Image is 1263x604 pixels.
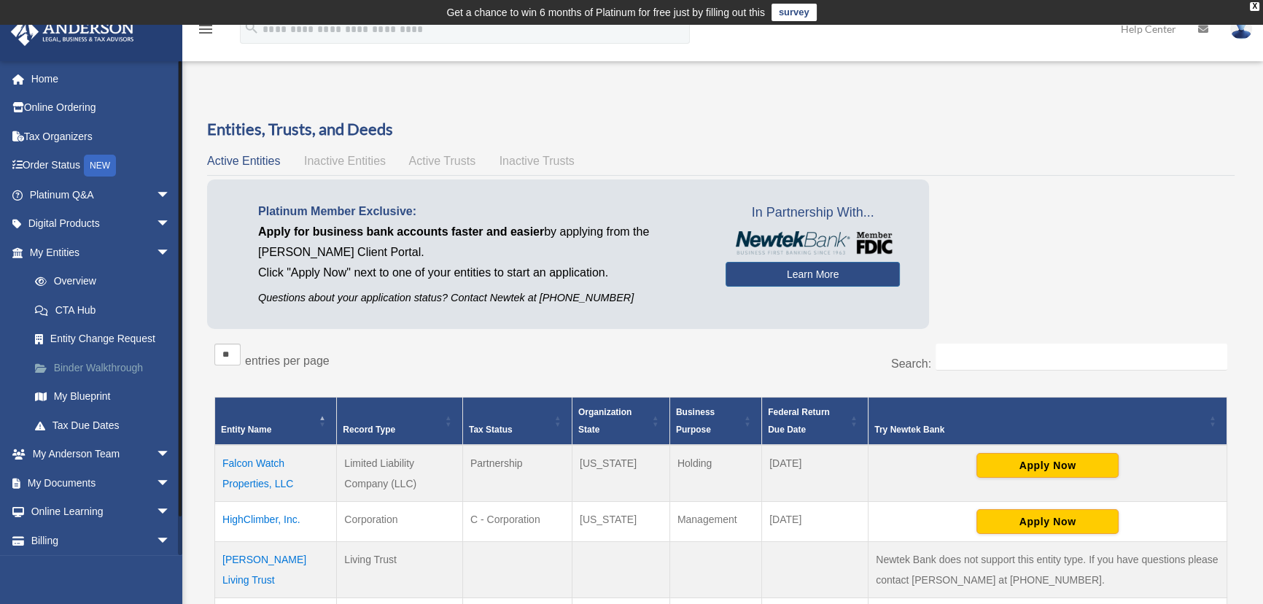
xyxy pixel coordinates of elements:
[7,18,139,46] img: Anderson Advisors Platinum Portal
[726,262,900,287] a: Learn More
[20,353,193,382] a: Binder Walkthrough
[676,407,715,435] span: Business Purpose
[976,453,1119,478] button: Apply Now
[156,497,185,527] span: arrow_drop_down
[337,445,463,502] td: Limited Liability Company (LLC)
[578,407,631,435] span: Organization State
[669,502,761,542] td: Management
[10,526,193,555] a: Billingarrow_drop_down
[221,425,271,435] span: Entity Name
[733,231,893,255] img: NewtekBankLogoSM.png
[244,20,260,36] i: search
[20,382,193,411] a: My Blueprint
[10,209,193,239] a: Digital Productsarrow_drop_down
[10,238,193,267] a: My Entitiesarrow_drop_down
[762,398,868,446] th: Federal Return Due Date: Activate to sort
[10,122,193,151] a: Tax Organizers
[10,468,193,497] a: My Documentsarrow_drop_down
[446,4,765,21] div: Get a chance to win 6 months of Platinum for free just by filling out this
[304,155,386,167] span: Inactive Entities
[572,398,669,446] th: Organization State: Activate to sort
[462,445,572,502] td: Partnership
[156,526,185,556] span: arrow_drop_down
[258,225,544,238] span: Apply for business bank accounts faster and easier
[762,502,868,542] td: [DATE]
[469,425,513,435] span: Tax Status
[258,263,704,283] p: Click "Apply Now" next to one of your entities to start an application.
[768,407,830,435] span: Federal Return Due Date
[156,440,185,470] span: arrow_drop_down
[726,201,900,225] span: In Partnership With...
[156,238,185,268] span: arrow_drop_down
[762,445,868,502] td: [DATE]
[874,421,1205,438] div: Try Newtek Bank
[10,93,193,123] a: Online Ordering
[215,502,337,542] td: HighClimber, Inc.
[337,502,463,542] td: Corporation
[20,325,193,354] a: Entity Change Request
[207,118,1235,141] h3: Entities, Trusts, and Deeds
[772,4,817,21] a: survey
[20,267,185,296] a: Overview
[669,398,761,446] th: Business Purpose: Activate to sort
[669,445,761,502] td: Holding
[337,398,463,446] th: Record Type: Activate to sort
[1230,18,1252,39] img: User Pic
[215,398,337,446] th: Entity Name: Activate to invert sorting
[500,155,575,167] span: Inactive Trusts
[207,155,280,167] span: Active Entities
[572,445,669,502] td: [US_STATE]
[462,502,572,542] td: C - Corporation
[976,509,1119,534] button: Apply Now
[10,497,193,527] a: Online Learningarrow_drop_down
[156,468,185,498] span: arrow_drop_down
[197,26,214,38] a: menu
[245,355,330,367] label: entries per page
[10,180,193,209] a: Platinum Q&Aarrow_drop_down
[868,398,1227,446] th: Try Newtek Bank : Activate to sort
[337,542,463,598] td: Living Trust
[10,64,193,93] a: Home
[258,222,704,263] p: by applying from the [PERSON_NAME] Client Portal.
[343,425,395,435] span: Record Type
[10,440,193,469] a: My Anderson Teamarrow_drop_down
[891,357,931,370] label: Search:
[10,555,193,584] a: Events Calendar
[215,445,337,502] td: Falcon Watch Properties, LLC
[258,289,704,307] p: Questions about your application status? Contact Newtek at [PHONE_NUMBER]
[215,542,337,598] td: [PERSON_NAME] Living Trust
[1250,2,1259,11] div: close
[20,411,193,440] a: Tax Due Dates
[156,180,185,210] span: arrow_drop_down
[462,398,572,446] th: Tax Status: Activate to sort
[572,502,669,542] td: [US_STATE]
[258,201,704,222] p: Platinum Member Exclusive:
[409,155,476,167] span: Active Trusts
[156,209,185,239] span: arrow_drop_down
[84,155,116,177] div: NEW
[10,151,193,181] a: Order StatusNEW
[868,542,1227,598] td: Newtek Bank does not support this entity type. If you have questions please contact [PERSON_NAME]...
[197,20,214,38] i: menu
[20,295,193,325] a: CTA Hub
